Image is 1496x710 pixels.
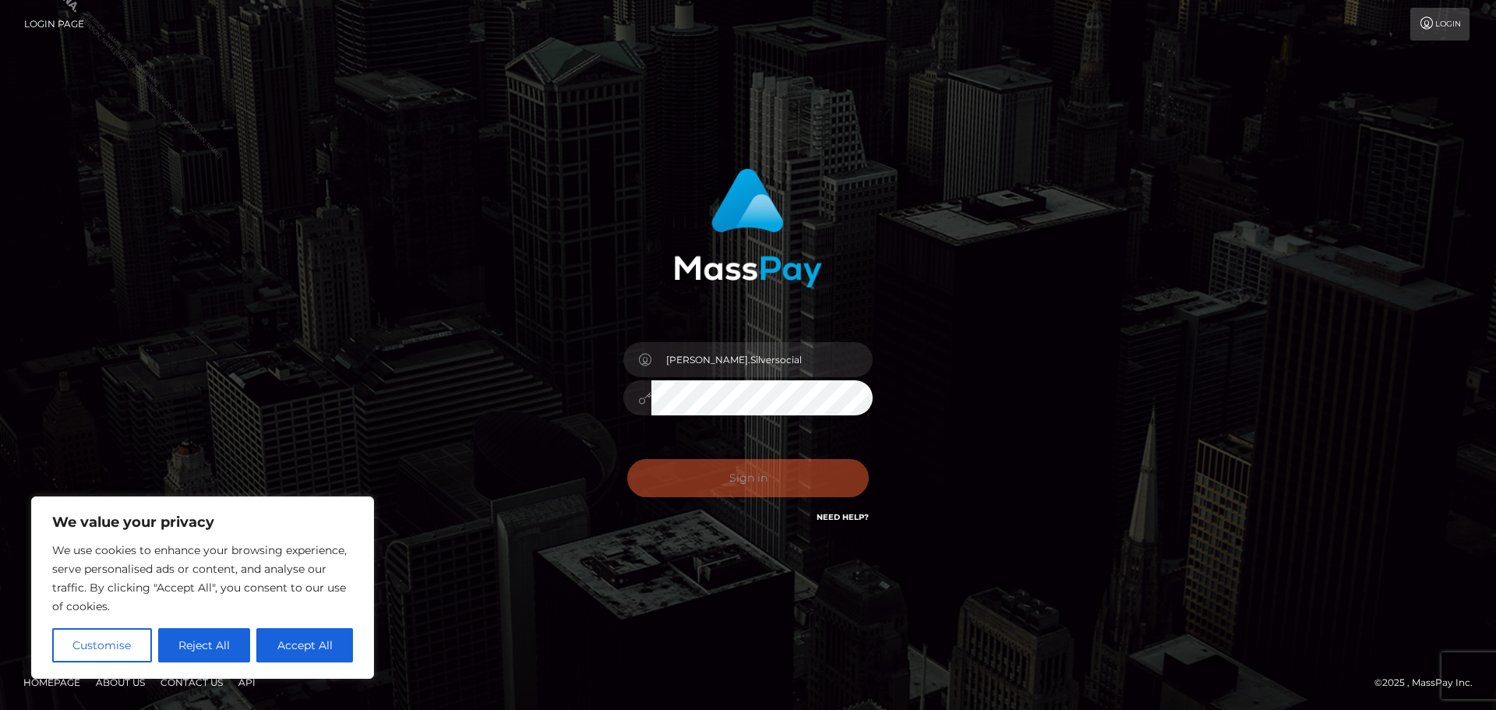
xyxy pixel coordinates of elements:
[17,670,86,694] a: Homepage
[24,8,84,41] a: Login Page
[232,670,262,694] a: API
[651,342,873,377] input: Username...
[817,512,869,522] a: Need Help?
[256,628,353,662] button: Accept All
[52,628,152,662] button: Customise
[158,628,251,662] button: Reject All
[52,541,353,616] p: We use cookies to enhance your browsing experience, serve personalised ads or content, and analys...
[1374,674,1484,691] div: © 2025 , MassPay Inc.
[90,670,151,694] a: About Us
[31,496,374,679] div: We value your privacy
[52,513,353,532] p: We value your privacy
[154,670,229,694] a: Contact Us
[674,168,822,288] img: MassPay Login
[1410,8,1470,41] a: Login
